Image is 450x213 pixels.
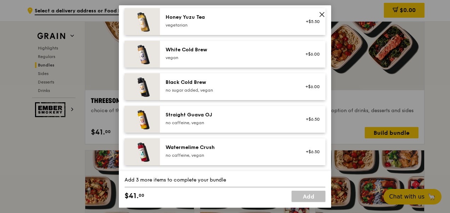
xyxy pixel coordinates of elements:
[166,144,293,151] div: Watermelime Crush
[125,73,160,100] img: daily_normal_HORZ-black-cold-brew.jpg
[301,116,320,122] div: +$6.50
[125,191,139,201] span: $41.
[125,41,160,68] img: daily_normal_HORZ-white-cold-brew.jpg
[125,106,160,133] img: daily_normal_HORZ-straight-guava-OJ.jpg
[166,22,293,28] div: vegetarian
[292,191,325,202] a: Add
[166,111,293,119] div: Straight Guava OJ
[166,152,293,158] div: no caffeine, vegan
[166,55,293,61] div: vegan
[301,84,320,90] div: +$6.00
[166,79,293,86] div: Black Cold Brew
[166,14,293,21] div: Honey Yuzu Tea
[125,177,325,184] div: Add 3 more items to complete your bundle
[125,8,160,35] img: daily_normal_honey-yuzu-tea.jpg
[166,87,293,93] div: no sugar added, vegan
[301,19,320,24] div: +$5.50
[166,120,293,126] div: no caffeine, vegan
[166,46,293,53] div: White Cold Brew
[125,138,160,165] img: daily_normal_HORZ-watermelime-crush.jpg
[301,149,320,155] div: +$6.50
[301,51,320,57] div: +$6.00
[139,192,144,198] span: 00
